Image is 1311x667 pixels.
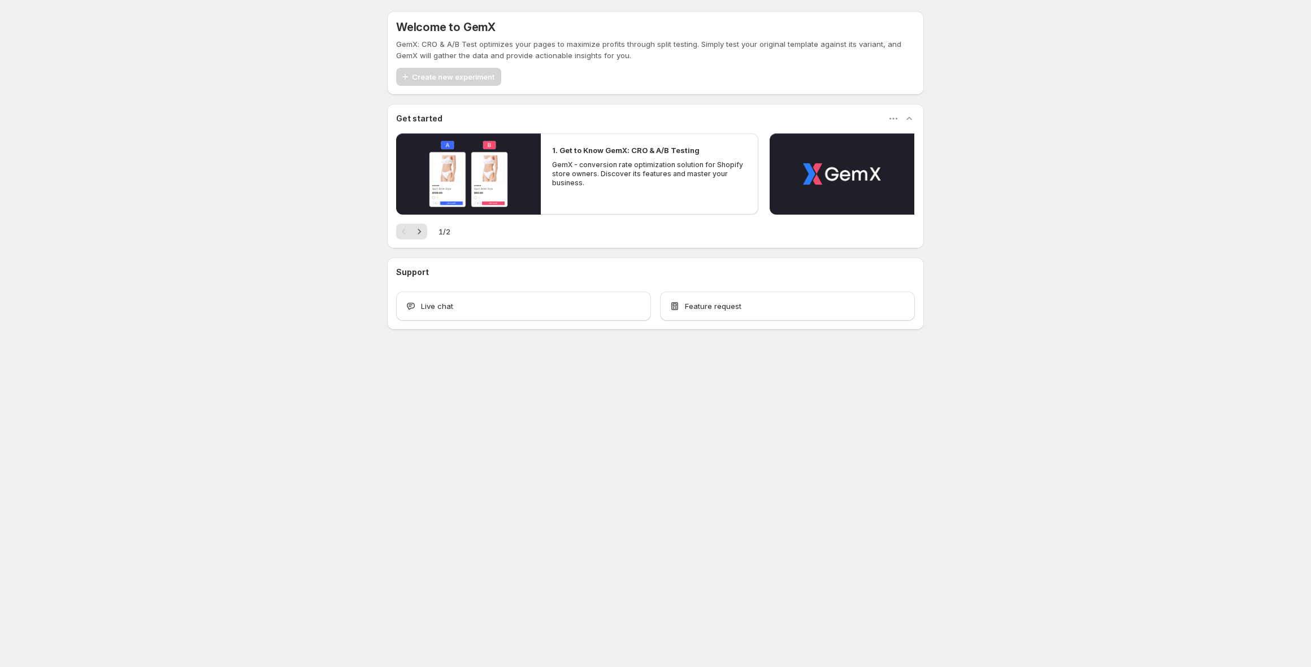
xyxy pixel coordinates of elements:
span: Live chat [421,300,453,312]
button: Play video [770,133,914,215]
span: Feature request [685,300,741,312]
p: GemX - conversion rate optimization solution for Shopify store owners. Discover its features and ... [552,160,746,188]
button: Next [411,224,427,239]
h5: Welcome to GemX [396,20,496,34]
h2: 1. Get to Know GemX: CRO & A/B Testing [552,145,700,156]
nav: Pagination [396,224,427,239]
h3: Get started [396,113,442,124]
p: GemX: CRO & A/B Test optimizes your pages to maximize profits through split testing. Simply test ... [396,38,915,61]
h3: Support [396,267,429,278]
span: 1 / 2 [439,226,450,237]
button: Play video [396,133,541,215]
